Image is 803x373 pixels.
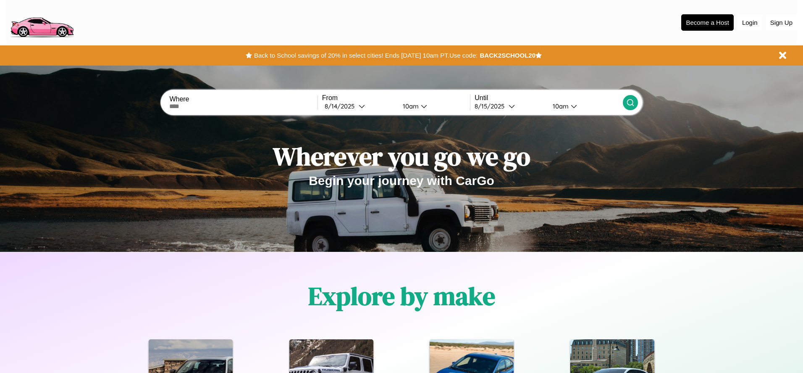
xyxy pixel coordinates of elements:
button: 8/14/2025 [322,102,396,111]
button: Become a Host [681,14,734,31]
button: Login [738,15,762,30]
button: Sign Up [766,15,797,30]
div: 8 / 14 / 2025 [325,102,359,110]
img: logo [6,4,77,40]
h1: Explore by make [308,279,495,313]
label: Where [169,95,317,103]
button: 10am [396,102,470,111]
button: 10am [546,102,622,111]
div: 10am [548,102,571,110]
button: Back to School savings of 20% in select cities! Ends [DATE] 10am PT.Use code: [252,50,480,61]
div: 8 / 15 / 2025 [475,102,509,110]
div: 10am [399,102,421,110]
b: BACK2SCHOOL20 [480,52,535,59]
label: From [322,94,470,102]
label: Until [475,94,622,102]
